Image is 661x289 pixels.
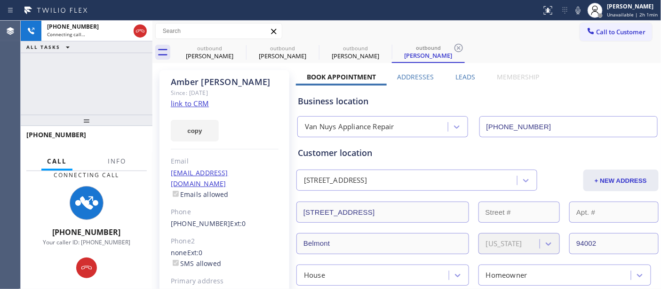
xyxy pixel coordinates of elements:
[171,190,229,199] label: Emails allowed
[569,202,658,223] input: Apt. #
[173,191,179,197] input: Emails allowed
[580,23,652,41] button: Call to Customer
[497,72,539,81] label: Membership
[26,130,86,139] span: [PHONE_NUMBER]
[307,72,376,81] label: Book Appointment
[572,4,585,17] button: Mute
[247,52,318,60] div: [PERSON_NAME]
[108,157,126,165] span: Info
[174,45,245,52] div: outbound
[569,233,658,254] input: ZIP
[607,11,658,18] span: Unavailable | 2h 1min
[134,24,147,38] button: Hang up
[43,238,130,254] span: Your caller ID: [PHONE_NUMBER] Queue: Everyone
[304,175,367,186] div: [STREET_ADDRESS]
[583,170,659,191] button: + NEW ADDRESS
[247,45,318,52] div: outbound
[47,157,67,165] span: Call
[171,99,209,108] a: link to CRM
[54,171,119,179] span: Connecting Call
[320,45,391,52] div: outbound
[171,87,279,98] div: Since: [DATE]
[479,116,658,137] input: Phone Number
[171,156,279,167] div: Email
[171,259,221,268] label: SMS allowed
[486,270,527,281] div: Homeowner
[102,152,132,171] button: Info
[296,202,469,223] input: Address
[171,120,219,141] button: copy
[304,270,325,281] div: House
[393,42,464,62] div: Amber Smith
[247,42,318,63] div: Jennifer Miller
[47,31,85,38] span: Connecting call…
[305,122,394,133] div: Van Nuys Appliance Repair
[187,248,203,257] span: Ext: 0
[393,44,464,51] div: outbound
[174,52,245,60] div: [PERSON_NAME]
[320,52,391,60] div: [PERSON_NAME]
[47,23,99,31] span: [PHONE_NUMBER]
[156,23,282,39] input: Search
[171,236,279,247] div: Phone2
[173,260,179,266] input: SMS allowed
[607,2,658,10] div: [PERSON_NAME]
[76,258,97,278] button: Hang up
[53,227,121,237] span: [PHONE_NUMBER]
[174,42,245,63] div: Jennifer Miller
[171,207,279,218] div: Phone
[398,72,434,81] label: Addresses
[296,233,469,254] input: City
[21,41,79,53] button: ALL TASKS
[320,42,391,63] div: Amber Smith
[298,95,657,108] div: Business location
[298,147,657,159] div: Customer location
[393,51,464,60] div: [PERSON_NAME]
[478,202,560,223] input: Street #
[171,168,228,188] a: [EMAIL_ADDRESS][DOMAIN_NAME]
[171,77,279,87] div: Amber [PERSON_NAME]
[455,72,475,81] label: Leads
[26,44,60,50] span: ALL TASKS
[41,152,72,171] button: Call
[597,28,646,36] span: Call to Customer
[171,248,279,269] div: none
[171,219,231,228] a: [PHONE_NUMBER]
[171,276,279,287] div: Primary address
[231,219,246,228] span: Ext: 0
